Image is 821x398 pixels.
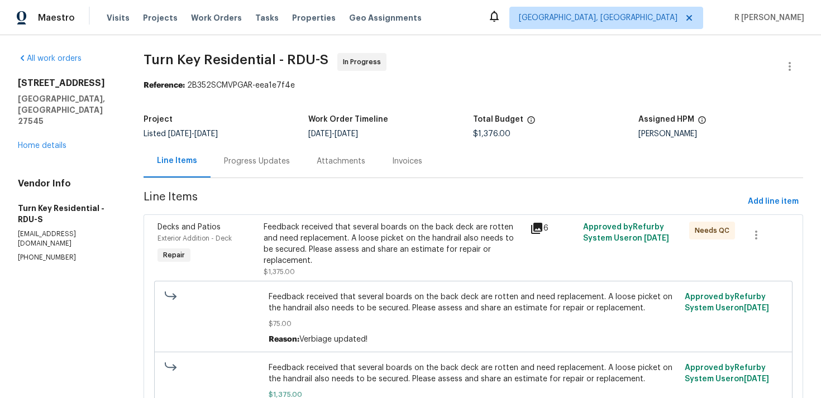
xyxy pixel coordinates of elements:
[264,222,523,266] div: Feedback received that several boards on the back deck are rotten and need replacement. A loose p...
[269,291,678,314] span: Feedback received that several boards on the back deck are rotten and need replacement. A loose p...
[157,235,232,242] span: Exterior Addition - Deck
[335,130,358,138] span: [DATE]
[144,80,803,91] div: 2B352SCMVPGAR-eea1e7f4e
[308,116,388,123] h5: Work Order Timeline
[107,12,130,23] span: Visits
[473,116,523,123] h5: Total Budget
[224,156,290,167] div: Progress Updates
[18,178,117,189] h4: Vendor Info
[168,130,192,138] span: [DATE]
[583,223,669,242] span: Approved by Refurby System User on
[269,335,299,343] span: Reason:
[308,130,332,138] span: [DATE]
[695,225,734,236] span: Needs QC
[730,12,804,23] span: R [PERSON_NAME]
[685,293,769,312] span: Approved by Refurby System User on
[269,318,678,329] span: $75.00
[299,335,367,343] span: Verbiage updated!
[144,81,185,89] b: Reference:
[744,304,769,312] span: [DATE]
[317,156,365,167] div: Attachments
[473,130,510,138] span: $1,376.00
[744,375,769,383] span: [DATE]
[18,93,117,127] h5: [GEOGRAPHIC_DATA], [GEOGRAPHIC_DATA] 27545
[157,155,197,166] div: Line Items
[38,12,75,23] span: Maestro
[292,12,336,23] span: Properties
[194,130,218,138] span: [DATE]
[638,130,803,138] div: [PERSON_NAME]
[144,53,328,66] span: Turn Key Residential - RDU-S
[264,268,295,275] span: $1,375.00
[269,362,678,385] span: Feedback received that several boards on the back deck are rotten and need replacement. A loose p...
[748,195,799,209] span: Add line item
[698,116,707,130] span: The hpm assigned to this work order.
[638,116,694,123] h5: Assigned HPM
[191,12,242,23] span: Work Orders
[18,55,82,63] a: All work orders
[644,234,669,242] span: [DATE]
[159,250,189,261] span: Repair
[349,12,422,23] span: Geo Assignments
[143,12,178,23] span: Projects
[530,222,576,235] div: 6
[157,223,221,231] span: Decks and Patios
[144,191,743,212] span: Line Items
[527,116,536,130] span: The total cost of line items that have been proposed by Opendoor. This sum includes line items th...
[685,364,769,383] span: Approved by Refurby System User on
[144,116,173,123] h5: Project
[18,78,117,89] h2: [STREET_ADDRESS]
[343,56,385,68] span: In Progress
[308,130,358,138] span: -
[18,203,117,225] h5: Turn Key Residential - RDU-S
[18,229,117,248] p: [EMAIL_ADDRESS][DOMAIN_NAME]
[18,253,117,262] p: [PHONE_NUMBER]
[255,14,279,22] span: Tasks
[144,130,218,138] span: Listed
[168,130,218,138] span: -
[18,142,66,150] a: Home details
[743,191,803,212] button: Add line item
[519,12,677,23] span: [GEOGRAPHIC_DATA], [GEOGRAPHIC_DATA]
[392,156,422,167] div: Invoices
